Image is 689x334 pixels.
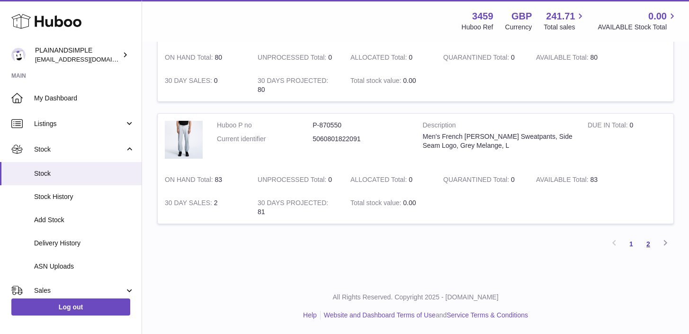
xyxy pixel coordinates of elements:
[258,199,328,209] strong: 30 DAYS PROJECTED
[150,293,681,302] p: All Rights Reserved. Copyright 2025 - [DOMAIN_NAME]
[350,77,403,87] strong: Total stock value
[544,23,586,32] span: Total sales
[640,235,657,253] a: 2
[546,10,575,23] span: 241.71
[251,168,343,191] td: 0
[158,191,251,224] td: 2
[258,77,328,87] strong: 30 DAYS PROJECTED
[350,54,409,63] strong: ALLOCATED Total
[11,298,130,316] a: Log out
[34,192,134,201] span: Stock History
[158,168,251,191] td: 83
[423,121,573,132] strong: Description
[34,239,134,248] span: Delivery History
[34,262,134,271] span: ASN Uploads
[321,311,528,320] li: and
[472,10,493,23] strong: 3459
[217,135,313,144] dt: Current identifier
[350,176,409,186] strong: ALLOCATED Total
[11,48,26,62] img: duco@plainandsimple.com
[165,54,215,63] strong: ON HAND Total
[343,46,436,69] td: 0
[536,176,590,186] strong: AVAILABLE Total
[251,46,343,69] td: 0
[258,176,328,186] strong: UNPROCESSED Total
[251,69,343,101] td: 80
[529,168,622,191] td: 83
[623,235,640,253] a: 1
[165,176,215,186] strong: ON HAND Total
[34,145,125,154] span: Stock
[313,121,408,130] dd: P-870550
[544,10,586,32] a: 241.71 Total sales
[511,54,515,61] span: 0
[447,311,528,319] a: Service Terms & Conditions
[34,119,125,128] span: Listings
[35,46,120,64] div: PLAINANDSIMPLE
[343,168,436,191] td: 0
[158,46,251,69] td: 80
[34,216,134,225] span: Add Stock
[648,10,667,23] span: 0.00
[598,23,678,32] span: AVAILABLE Stock Total
[588,121,629,131] strong: DUE IN Total
[536,54,590,63] strong: AVAILABLE Total
[34,94,134,103] span: My Dashboard
[34,286,125,295] span: Sales
[165,199,214,209] strong: 30 DAY SALES
[158,69,251,101] td: 0
[217,121,313,130] dt: Huboo P no
[511,176,515,183] span: 0
[258,54,328,63] strong: UNPROCESSED Total
[34,169,134,178] span: Stock
[511,10,532,23] strong: GBP
[403,77,416,84] span: 0.00
[350,199,403,209] strong: Total stock value
[581,114,673,168] td: 0
[35,55,139,63] span: [EMAIL_ADDRESS][DOMAIN_NAME]
[505,23,532,32] div: Currency
[423,132,573,150] div: Men's French [PERSON_NAME] Sweatpants, Side Seam Logo, Grey Melange, L
[462,23,493,32] div: Huboo Ref
[443,54,511,63] strong: QUARANTINED Total
[443,176,511,186] strong: QUARANTINED Total
[598,10,678,32] a: 0.00 AVAILABLE Stock Total
[403,199,416,207] span: 0.00
[165,121,203,159] img: product image
[324,311,436,319] a: Website and Dashboard Terms of Use
[529,46,622,69] td: 80
[303,311,317,319] a: Help
[313,135,408,144] dd: 5060801822091
[251,191,343,224] td: 81
[165,77,214,87] strong: 30 DAY SALES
